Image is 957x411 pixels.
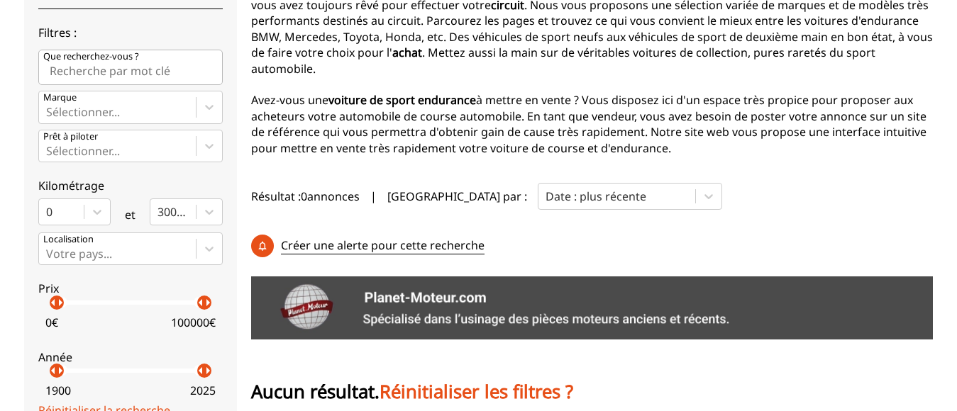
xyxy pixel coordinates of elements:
p: Créer une alerte pour cette recherche [281,237,485,254]
p: Prix [38,281,223,296]
span: Réinitialiser les filtres ? [380,379,573,404]
input: Votre pays... [46,247,49,260]
input: Prêt à piloterSélectionner... [46,145,49,157]
p: 1900 [45,383,71,398]
span: | [370,188,377,204]
p: Marque [43,91,77,104]
p: arrow_left [192,362,209,379]
p: Filtres : [38,25,223,40]
input: 0 [46,205,49,218]
p: 0 € [45,315,58,330]
input: MarqueSélectionner... [46,106,49,118]
p: Que recherchez-vous ? [43,50,139,63]
strong: voiture de sport endurance [328,92,476,108]
p: 100000 € [171,315,216,330]
p: Prêt à piloter [43,130,98,143]
p: Kilométrage [38,178,223,193]
p: Année [38,349,223,365]
p: arrow_right [52,362,69,379]
p: Aucun résultat. [251,379,573,405]
p: arrow_left [45,294,62,311]
input: 300000 [157,205,160,218]
p: arrow_left [192,294,209,311]
p: [GEOGRAPHIC_DATA] par : [387,188,527,204]
p: arrow_left [45,362,62,379]
span: Résultat : 0 annonces [251,188,360,204]
p: arrow_right [199,362,216,379]
p: arrow_right [199,294,216,311]
input: Que recherchez-vous ? [38,50,223,85]
p: 2025 [190,383,216,398]
p: et [125,207,135,223]
strong: achat [392,45,422,60]
p: Localisation [43,233,94,246]
p: arrow_right [52,294,69,311]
